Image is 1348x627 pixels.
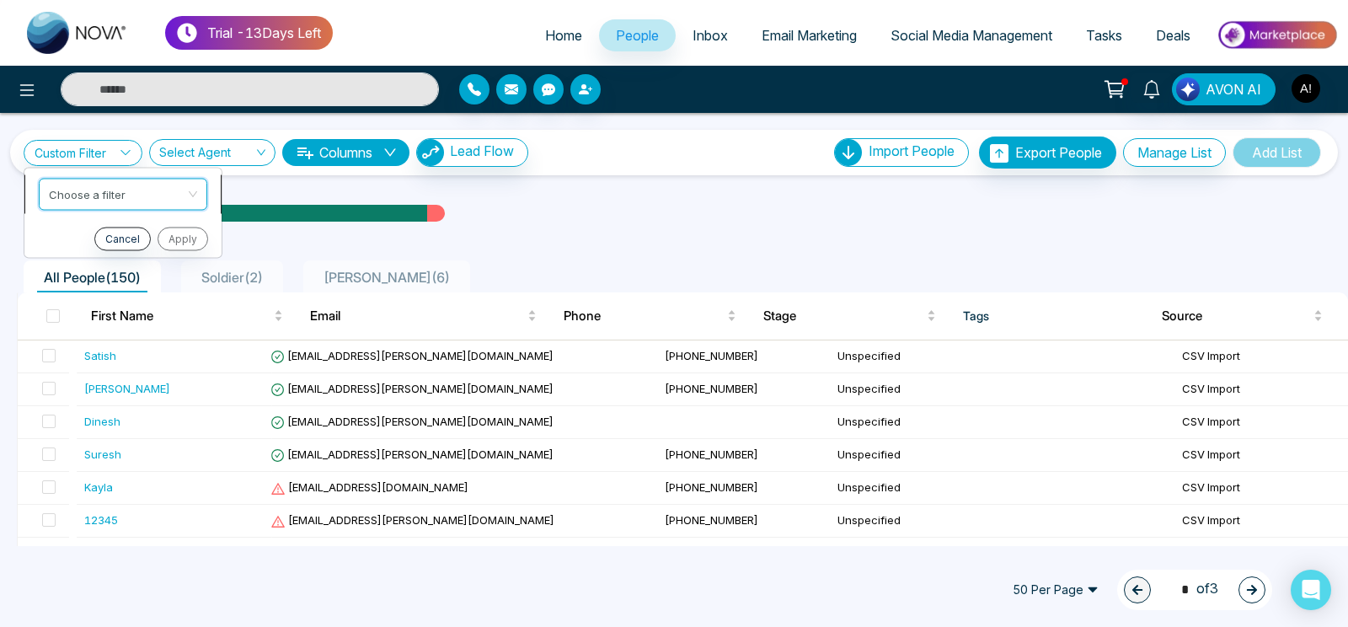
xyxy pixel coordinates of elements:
[762,27,857,44] span: Email Marketing
[693,27,728,44] span: Inbox
[665,447,758,461] span: [PHONE_NUMBER]
[750,292,949,340] th: Stage
[416,138,528,167] button: Lead Flow
[665,480,758,494] span: [PHONE_NUMBER]
[417,139,444,166] img: Lead Flow
[1001,576,1110,603] span: 50 Per Page
[1291,570,1331,610] div: Open Intercom Messenger
[763,306,923,326] span: Stage
[616,27,659,44] span: People
[270,349,554,362] span: [EMAIL_ADDRESS][PERSON_NAME][DOMAIN_NAME]
[24,167,222,258] ul: Custom Filter
[665,349,758,362] span: [PHONE_NUMBER]
[84,413,120,430] div: Dinesh
[1175,505,1348,538] td: CSV Import
[1292,74,1320,103] img: User Avatar
[979,137,1116,169] button: Export People
[450,142,514,159] span: Lead Flow
[1175,406,1348,439] td: CSV Import
[528,19,599,51] a: Home
[24,174,222,213] li: Choose a filter
[869,142,955,159] span: Import People
[1175,439,1348,472] td: CSV Import
[1176,78,1200,101] img: Lead Flow
[1015,144,1102,161] span: Export People
[84,512,118,528] div: 12345
[564,306,724,326] span: Phone
[831,373,1003,406] td: Unspecified
[270,513,554,527] span: [EMAIL_ADDRESS][PERSON_NAME][DOMAIN_NAME]
[1162,306,1310,326] span: Source
[270,415,554,428] span: [EMAIL_ADDRESS][PERSON_NAME][DOMAIN_NAME]
[84,347,116,364] div: Satish
[84,446,121,463] div: Suresh
[1171,578,1218,601] span: of 3
[282,139,409,166] button: Columnsdown
[94,227,151,250] button: Cancel
[383,146,397,159] span: down
[1216,16,1338,54] img: Market-place.gif
[24,140,142,166] a: Custom Filter
[831,439,1003,472] td: Unspecified
[831,340,1003,373] td: Unspecified
[1156,27,1190,44] span: Deals
[891,27,1052,44] span: Social Media Management
[545,27,582,44] span: Home
[297,292,551,340] th: Email
[831,472,1003,505] td: Unspecified
[831,406,1003,439] td: Unspecified
[1172,73,1276,105] button: AVON AI
[1139,19,1207,51] a: Deals
[207,23,321,43] p: Trial - 13 Days Left
[1175,538,1348,571] td: CSV Import
[874,19,1069,51] a: Social Media Management
[949,292,1149,340] th: Tags
[27,12,128,54] img: Nova CRM Logo
[37,269,147,286] span: All People ( 150 )
[550,292,750,340] th: Phone
[1123,138,1226,167] button: Manage List
[310,306,525,326] span: Email
[270,382,554,395] span: [EMAIL_ADDRESS][PERSON_NAME][DOMAIN_NAME]
[78,292,297,340] th: First Name
[745,19,874,51] a: Email Marketing
[84,380,170,397] div: [PERSON_NAME]
[84,479,113,496] div: Kayla
[409,138,528,167] a: Lead FlowLead Flow
[1175,373,1348,406] td: CSV Import
[665,513,758,527] span: [PHONE_NUMBER]
[1148,292,1348,340] th: Source
[665,382,758,395] span: [PHONE_NUMBER]
[270,480,468,494] span: [EMAIL_ADDRESS][DOMAIN_NAME]
[270,447,554,461] span: [EMAIL_ADDRESS][PERSON_NAME][DOMAIN_NAME]
[195,269,270,286] span: Soldier ( 2 )
[1175,340,1348,373] td: CSV Import
[1175,472,1348,505] td: CSV Import
[831,538,1003,571] td: Unspecified
[317,269,457,286] span: [PERSON_NAME] ( 6 )
[1206,79,1261,99] span: AVON AI
[84,544,201,561] div: [PERSON_NAME]@123
[599,19,676,51] a: People
[831,505,1003,538] td: Unspecified
[1086,27,1122,44] span: Tasks
[91,306,270,326] span: First Name
[676,19,745,51] a: Inbox
[1069,19,1139,51] a: Tasks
